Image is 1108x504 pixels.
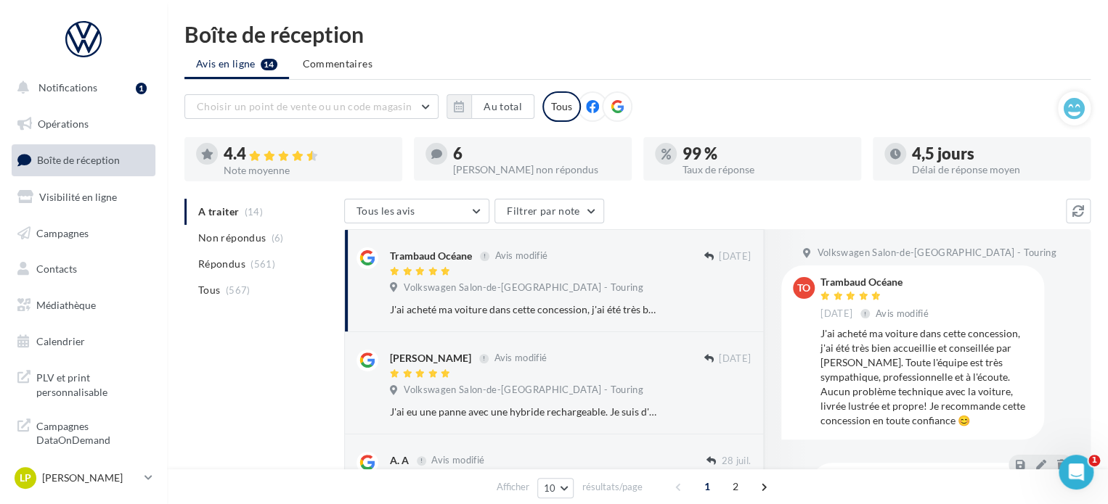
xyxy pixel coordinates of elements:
button: Au total [447,94,534,119]
a: Contacts [9,254,158,284]
p: [PERSON_NAME] [42,471,139,485]
button: Choisir un point de vente ou un code magasin [184,94,439,119]
a: Opérations [9,109,158,139]
div: 4,5 jours [912,146,1079,162]
a: Calendrier [9,326,158,357]
a: Boîte de réception [9,144,158,175]
span: Avis modifié [431,455,484,466]
span: (6) [272,232,284,244]
div: 99 % [683,146,850,162]
span: Avis modifié [494,352,547,364]
a: PLV et print personnalisable [9,362,158,405]
span: 10 [544,482,556,494]
span: Répondus [198,257,245,271]
span: TO [797,281,810,295]
span: PLV et print personnalisable [36,368,150,399]
button: Filtrer par note [494,199,604,223]
span: Choisir un point de vente ou un code magasin [197,100,412,112]
a: Médiathèque [9,290,158,321]
span: 28 juil. [721,455,751,468]
button: Notifications 1 [9,73,152,103]
span: [DATE] [719,250,751,263]
span: Afficher [497,480,529,494]
span: (567) [226,284,250,296]
iframe: Intercom live chat [1059,455,1093,489]
span: Médiathèque [36,299,96,311]
span: Volkswagen Salon-de-[GEOGRAPHIC_DATA] - Touring [404,281,643,294]
button: Au total [471,94,534,119]
button: Tous les avis [344,199,489,223]
a: LP [PERSON_NAME] [12,464,155,492]
div: A. A [390,453,409,468]
div: Trambaud Océane [820,277,932,287]
span: Commentaires [303,57,372,70]
div: 6 [453,146,620,162]
span: Calendrier [36,335,85,347]
div: Taux de réponse [683,165,850,175]
span: LP [20,471,31,485]
span: Notifications [38,81,97,94]
span: Volkswagen Salon-de-[GEOGRAPHIC_DATA] - Touring [817,247,1056,260]
div: Trambaud Océane [390,249,472,263]
span: Boîte de réception [37,154,120,166]
span: 1 [696,475,719,498]
div: [PERSON_NAME] [390,351,471,365]
span: Visibilité en ligne [39,191,117,203]
span: Avis modifié [876,307,929,319]
div: 4.4 [224,146,391,162]
span: Campagnes [36,226,89,239]
span: [DATE] [719,352,751,365]
div: Délai de réponse moyen [912,165,1079,175]
span: 2 [724,475,747,498]
a: Campagnes [9,218,158,249]
div: J'ai eu une panne avec une hybride rechargeable. Je suis d'abord tombé sur un commercial qui a ac... [390,405,656,419]
span: Contacts [36,263,77,275]
span: Opérations [38,117,89,130]
a: Campagnes DataOnDemand [9,410,158,453]
span: Non répondus [198,231,266,245]
div: Boîte de réception [184,23,1091,45]
div: 1 [136,83,147,94]
span: Campagnes DataOnDemand [36,416,150,447]
span: Avis modifié [494,250,547,262]
span: (561) [250,258,275,270]
div: J'ai acheté ma voiture dans cette concession, j'ai été très bien accueillie et conseillée par [PE... [820,326,1032,428]
span: [DATE] [820,307,852,321]
button: 10 [537,478,574,498]
div: Tous [542,91,581,122]
span: 1 [1088,455,1100,466]
a: Visibilité en ligne [9,182,158,212]
div: [PERSON_NAME] non répondus [453,165,620,175]
span: Tous [198,283,220,297]
div: J'ai acheté ma voiture dans cette concession, j'ai été très bien accueillie et conseillée par [PE... [390,302,656,317]
div: Note moyenne [224,165,391,175]
span: Tous les avis [357,205,415,217]
span: Volkswagen Salon-de-[GEOGRAPHIC_DATA] - Touring [404,384,643,397]
span: résultats/page [582,480,642,494]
